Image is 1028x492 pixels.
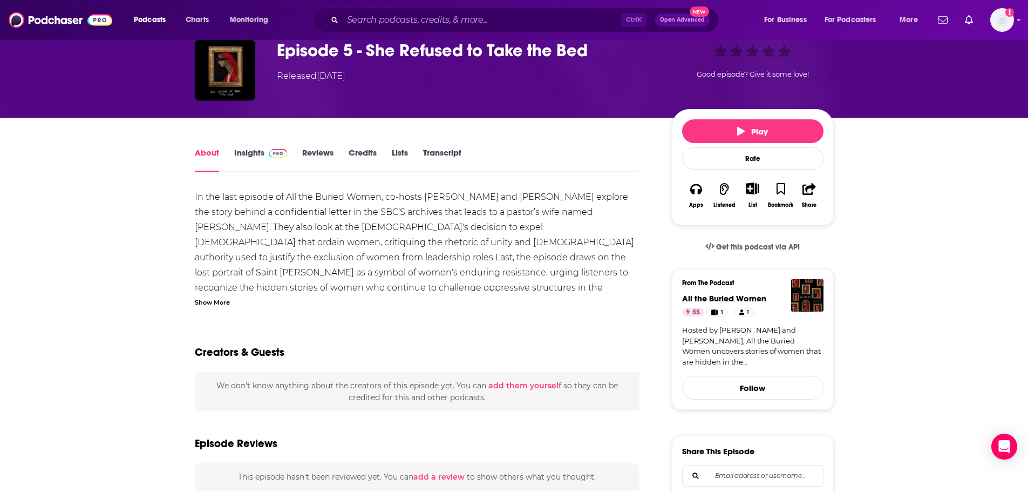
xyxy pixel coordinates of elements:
a: 1 [734,308,754,316]
span: Logged in as agoldsmithwissman [990,8,1014,32]
a: Lists [392,147,408,172]
span: 1 [721,307,723,318]
span: Charts [186,12,209,28]
span: Open Advanced [660,17,705,23]
button: open menu [818,11,892,29]
button: Apps [682,176,710,215]
div: Listened [713,202,736,208]
h3: Episode Reviews [195,437,277,450]
button: Open AdvancedNew [655,14,710,26]
span: Play [737,126,768,137]
div: Show More ButtonList [738,176,766,215]
span: Ctrl K [621,13,646,27]
div: Rate [682,147,823,170]
a: 1 [706,308,727,316]
input: Email address or username... [691,466,814,486]
img: All the Buried Women [791,279,823,312]
button: Show profile menu [990,8,1014,32]
button: Share [795,176,823,215]
button: open menu [222,11,282,29]
div: Search podcasts, credits, & more... [323,8,729,32]
a: Show notifications dropdown [961,11,977,29]
button: open menu [892,11,931,29]
span: For Business [764,12,807,28]
div: Open Intercom Messenger [991,434,1017,460]
a: 55 [682,308,704,316]
h1: Episode 5 - She Refused to Take the Bed [277,40,655,61]
div: Released [DATE] [277,70,345,83]
span: Podcasts [134,12,166,28]
span: For Podcasters [825,12,876,28]
a: Show notifications dropdown [934,11,952,29]
span: More [900,12,918,28]
a: All the Buried Women [682,293,766,304]
img: Episode 5 - She Refused to Take the Bed [195,40,255,100]
button: Play [682,119,823,143]
img: User Profile [990,8,1014,32]
div: Search followers [682,465,823,487]
button: open menu [126,11,180,29]
button: Follow [682,376,823,400]
span: Monitoring [230,12,268,28]
button: add a review [413,471,465,483]
span: This episode hasn't been reviewed yet. You can to show others what you thought. [238,472,596,482]
button: Bookmark [767,176,795,215]
a: Transcript [423,147,461,172]
img: Podchaser - Follow, Share and Rate Podcasts [9,10,112,30]
button: Listened [710,176,738,215]
img: Podchaser Pro [269,149,288,158]
span: 55 [692,307,700,318]
a: Hosted by [PERSON_NAME] and [PERSON_NAME], All the Buried Women uncovers stories of women that ar... [682,325,823,367]
a: Reviews [302,147,333,172]
h2: Creators & Guests [195,346,284,359]
span: 1 [747,307,749,318]
span: We don't know anything about the creators of this episode yet . You can so they can be credited f... [216,381,618,402]
input: Search podcasts, credits, & more... [343,11,621,29]
div: List [748,201,757,208]
button: open menu [757,11,820,29]
h3: Share This Episode [682,446,754,456]
div: Bookmark [768,202,793,208]
a: Credits [349,147,377,172]
span: Good episode? Give it some love! [697,70,809,78]
span: New [690,6,709,17]
span: Get this podcast via API [716,242,800,252]
a: About [195,147,219,172]
a: Get this podcast via API [697,234,809,260]
a: Charts [179,11,215,29]
h3: From The Podcast [682,279,815,287]
button: Show More Button [741,183,764,194]
div: Share [802,202,816,208]
div: Apps [689,202,703,208]
svg: Add a profile image [1005,8,1014,17]
button: add them yourself [488,381,561,390]
a: InsightsPodchaser Pro [234,147,288,172]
